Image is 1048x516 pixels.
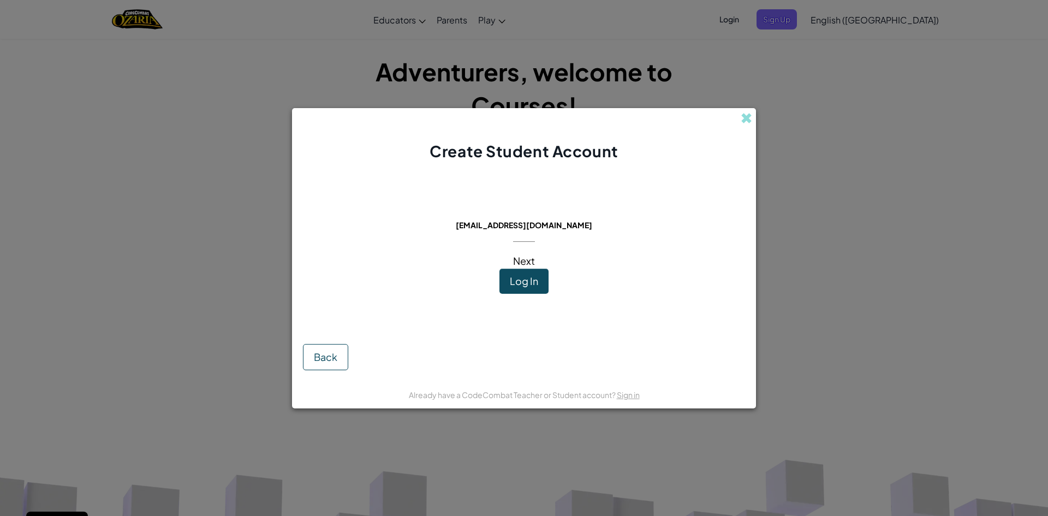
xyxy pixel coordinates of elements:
span: Log In [510,275,538,287]
span: [EMAIL_ADDRESS][DOMAIN_NAME] [456,220,592,230]
button: Back [303,344,348,370]
span: This email is already in use: [447,205,602,217]
a: Sign in [617,390,640,400]
span: Create Student Account [430,141,618,161]
span: Next [513,254,535,267]
button: Log In [499,269,549,294]
span: Back [314,351,337,363]
span: Already have a CodeCombat Teacher or Student account? [409,390,617,400]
